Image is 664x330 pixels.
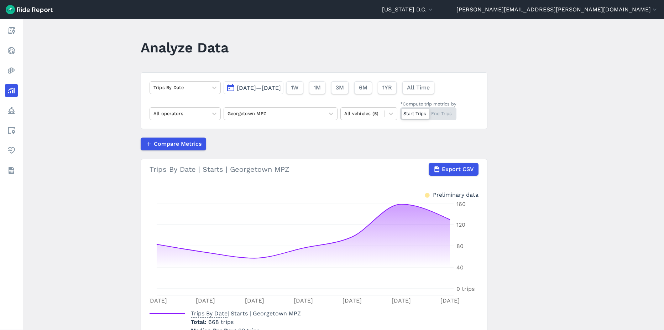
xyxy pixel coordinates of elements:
[343,297,362,304] tspan: [DATE]
[354,81,372,94] button: 6M
[154,140,202,148] span: Compare Metrics
[5,84,18,97] a: Analyze
[456,264,464,271] tspan: 40
[336,83,344,92] span: 3M
[456,243,464,249] tspan: 80
[150,163,479,176] div: Trips By Date | Starts | Georgetown MPZ
[191,308,228,318] span: Trips By Date
[6,5,53,14] img: Ride Report
[359,83,367,92] span: 6M
[196,297,215,304] tspan: [DATE]
[294,297,313,304] tspan: [DATE]
[442,165,474,174] span: Export CSV
[391,297,411,304] tspan: [DATE]
[456,201,466,207] tspan: 160
[440,297,460,304] tspan: [DATE]
[141,38,229,57] h1: Analyze Data
[429,163,479,176] button: Export CSV
[314,83,321,92] span: 1M
[456,221,465,228] tspan: 120
[433,191,479,198] div: Preliminary data
[5,64,18,77] a: Heatmaps
[5,124,18,137] a: Areas
[456,285,475,292] tspan: 0 trips
[331,81,349,94] button: 3M
[191,319,208,325] span: Total
[309,81,325,94] button: 1M
[5,164,18,177] a: Datasets
[291,83,299,92] span: 1W
[208,319,234,325] span: 668 trips
[456,5,658,14] button: [PERSON_NAME][EMAIL_ADDRESS][PERSON_NAME][DOMAIN_NAME]
[402,81,434,94] button: All Time
[141,138,206,150] button: Compare Metrics
[148,297,167,304] tspan: [DATE]
[237,84,281,91] span: [DATE]—[DATE]
[5,104,18,117] a: Policy
[191,310,301,317] span: | Starts | Georgetown MPZ
[400,100,456,107] div: *Compute trip metrics by
[382,83,392,92] span: 1YR
[5,24,18,37] a: Report
[286,81,303,94] button: 1W
[382,5,434,14] button: [US_STATE] D.C.
[5,144,18,157] a: Health
[378,81,397,94] button: 1YR
[407,83,430,92] span: All Time
[245,297,264,304] tspan: [DATE]
[5,44,18,57] a: Realtime
[224,81,283,94] button: [DATE]—[DATE]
